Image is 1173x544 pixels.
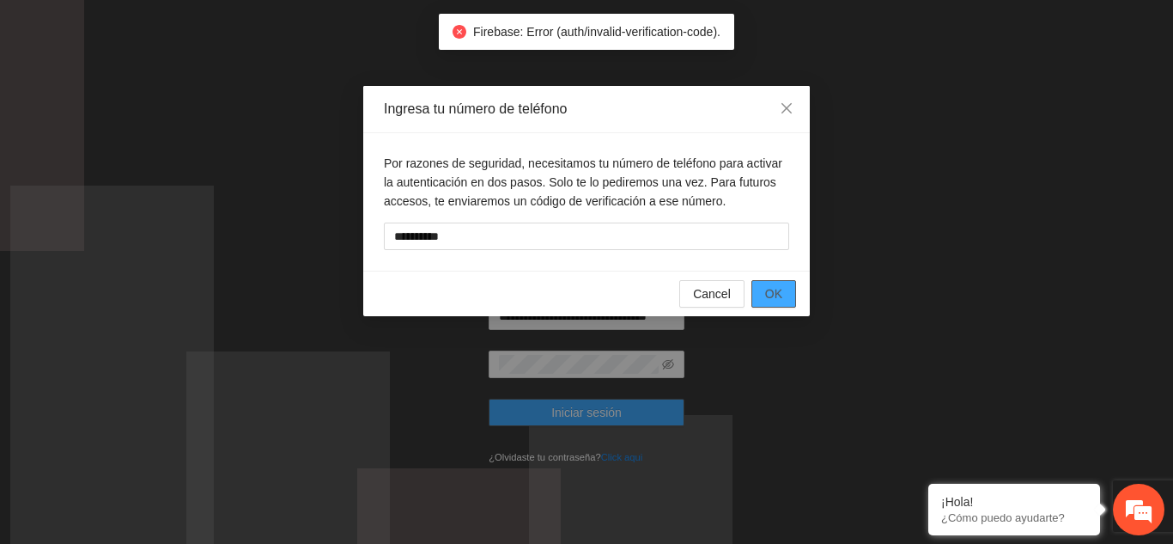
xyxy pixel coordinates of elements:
span: Cancel [693,284,731,303]
div: Chatee con nosotros ahora [89,88,289,110]
span: Firebase: Error (auth/invalid-verification-code). [473,25,720,39]
button: Close [763,86,810,132]
textarea: Escriba su mensaje y pulse “Intro” [9,362,327,422]
button: OK [751,280,796,308]
span: close [780,101,793,115]
div: Minimizar ventana de chat en vivo [282,9,323,50]
div: ¡Hola! [941,495,1087,509]
span: close-circle [453,25,466,39]
p: Por razones de seguridad, necesitamos tu número de teléfono para activar la autenticación en dos ... [384,154,789,211]
p: ¿Cómo puedo ayudarte? [941,511,1087,524]
button: Cancel [679,280,745,308]
span: Estamos en línea. [100,175,237,349]
span: OK [765,284,782,303]
div: Ingresa tu número de teléfono [384,100,789,119]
